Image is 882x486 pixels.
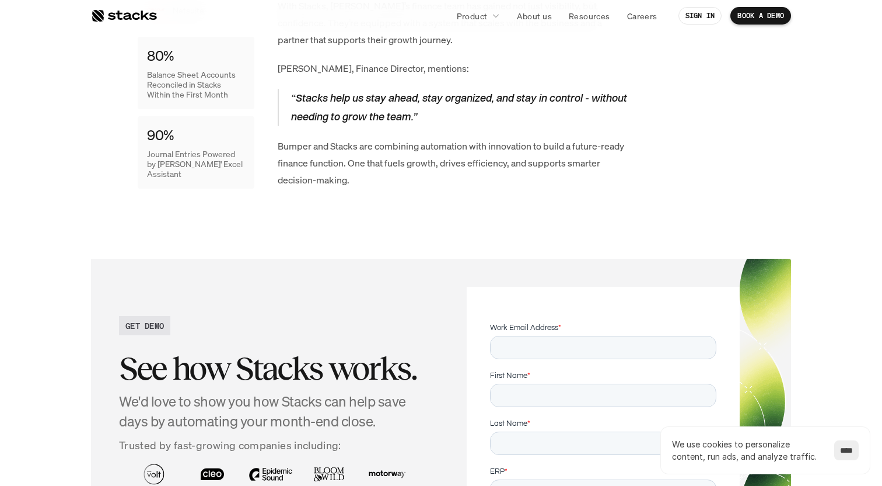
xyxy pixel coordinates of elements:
p: Balance Sheet Accounts Reconciled in Stacks Within the First Month [147,70,245,99]
p: About us [517,10,552,22]
h4: We'd love to show you how Stacks can help save days by automating your month-end close. [119,392,432,431]
a: About us [510,5,559,26]
a: BOOK A DEMO [730,7,791,25]
a: Resources [562,5,617,26]
h4: 90% [147,126,174,145]
p: Journal Entries Powered by [PERSON_NAME]' Excel Assistant [147,150,245,179]
em: “Stacks help us stay ahead, stay organized, and stay in control - without needing to grow the team.” [290,91,629,123]
p: Product [457,10,488,22]
p: We use cookies to personalize content, run ads, and analyze traffic. [672,438,822,463]
p: BOOK A DEMO [737,12,784,20]
p: Bumper and Stacks are combining automation with innovation to build a future-ready finance functi... [278,138,628,188]
h4: 80% [147,46,174,66]
p: Trusted by fast-growing companies including: [119,437,432,454]
a: SIGN IN [678,7,722,25]
p: [PERSON_NAME], Finance Director, mentions: [278,60,628,77]
a: Careers [620,5,664,26]
p: SIGN IN [685,12,715,20]
h2: GET DEMO [125,320,164,332]
h2: See how Stacks works. [119,350,432,387]
p: Careers [627,10,657,22]
p: Resources [569,10,610,22]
